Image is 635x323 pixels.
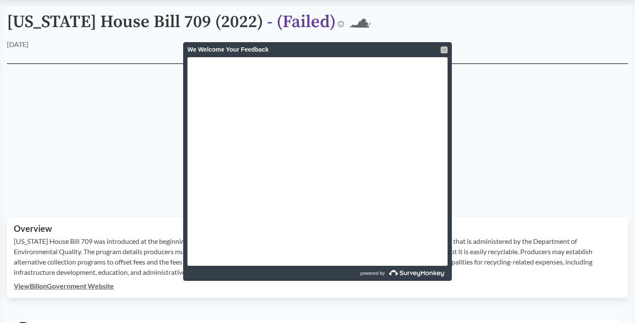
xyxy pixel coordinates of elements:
h1: [US_STATE] House Bill 709 (2022) [7,12,336,39]
div: [DATE] [7,39,28,49]
h2: Overview [14,224,621,234]
span: - ( Failed ) [267,11,336,33]
a: ViewBillonGovernment Website [14,282,114,290]
a: powered by [319,266,448,281]
span: powered by [360,266,385,281]
p: [US_STATE] House Bill 709 was introduced at the beginning of the 2022 Regular Session. The bill p... [14,236,621,277]
div: We Welcome Your Feedback [187,42,448,57]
